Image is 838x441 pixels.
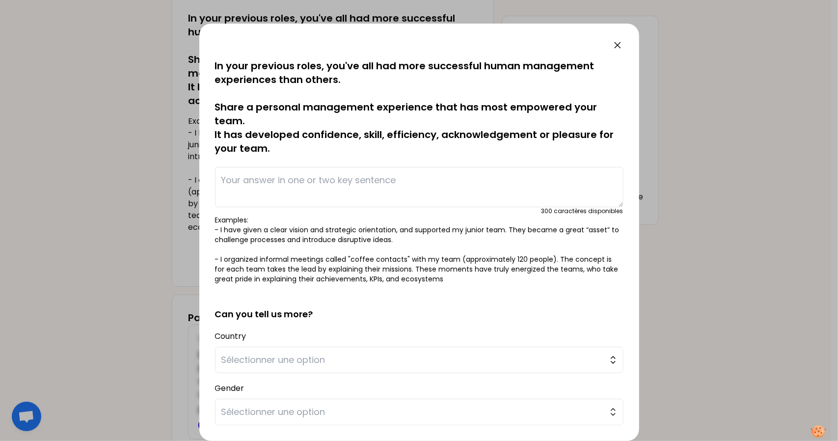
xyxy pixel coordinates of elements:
button: Sélectionner une option [215,399,623,425]
span: Sélectionner une option [221,353,603,367]
label: Country [215,331,246,342]
h2: Can you tell us more? [215,292,623,321]
p: In your previous roles, you've all had more successful human management experiences than others. ... [215,59,623,155]
p: Examples: - I have given a clear vision and strategic orientation, and supported my junior team. ... [215,215,623,284]
span: Sélectionner une option [221,405,603,419]
label: Gender [215,383,244,394]
button: Sélectionner une option [215,347,623,373]
div: 300 caractères disponibles [541,207,623,215]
